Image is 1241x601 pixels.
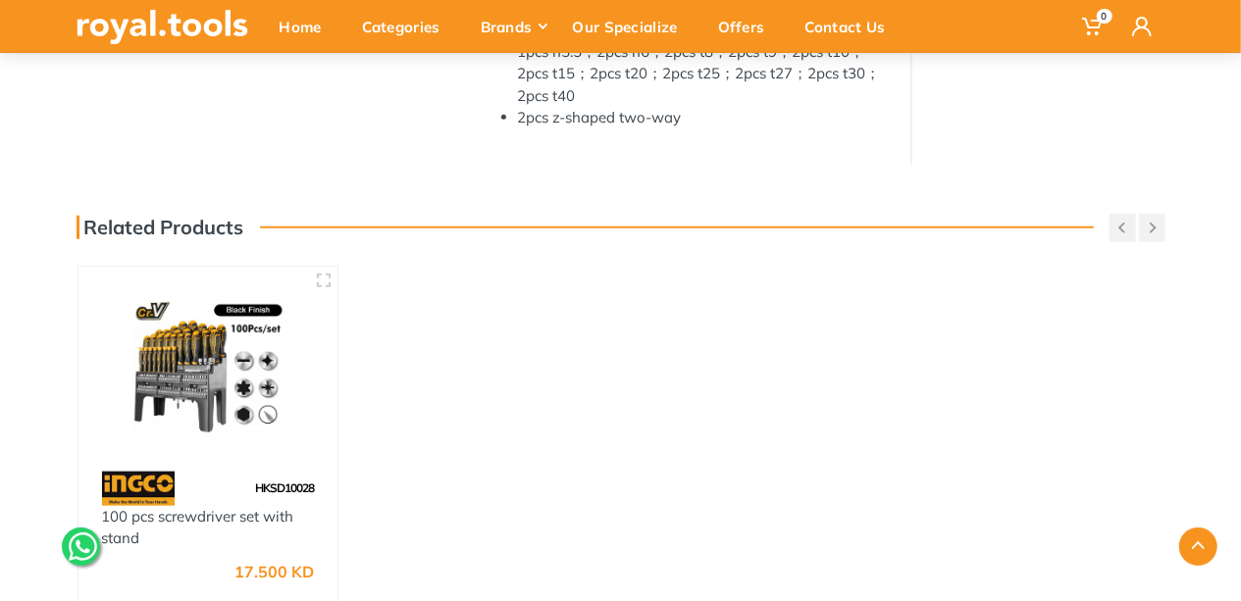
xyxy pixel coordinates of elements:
div: 17.500 KD [234,564,314,579]
div: Home [266,6,348,47]
div: Offers [704,6,792,47]
img: 91.webp [102,472,176,506]
img: royal.tools Logo [77,10,248,44]
h3: Related Products [77,216,244,239]
span: 0 [1097,9,1112,24]
a: 100 pcs screwdriver set with stand [102,507,294,548]
img: Royal Tools - 100 pcs screwdriver set with stand [96,284,321,452]
div: Categories [348,6,467,47]
div: Our Specialize [559,6,704,47]
span: HKSD10028 [255,480,314,495]
div: Brands [467,6,559,47]
li: 2pcs z-shaped two-way [518,107,881,129]
div: Contact Us [792,6,912,47]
